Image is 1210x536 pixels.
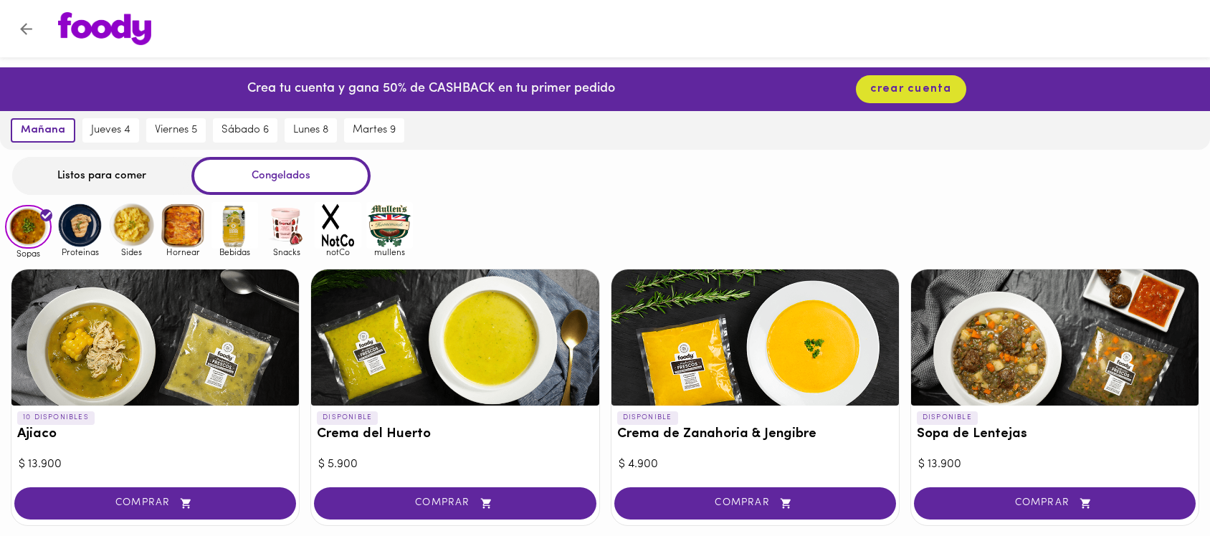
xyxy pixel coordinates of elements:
span: Snacks [263,247,310,257]
div: $ 4.900 [619,456,892,473]
div: Sopa de Lentejas [911,269,1199,406]
span: Hornear [160,247,206,257]
img: logo.png [58,12,151,45]
span: lunes 8 [293,124,328,137]
button: lunes 8 [285,118,337,143]
img: Hornear [160,202,206,249]
h3: Sopa de Lentejas [917,427,1193,442]
span: COMPRAR [932,497,1178,509]
span: crear cuenta [870,82,952,96]
h3: Crema de Zanahoria & Jengibre [617,427,893,442]
span: Sopas [5,249,52,258]
button: viernes 5 [146,118,206,143]
span: viernes 5 [155,124,197,137]
img: Proteinas [57,202,103,249]
p: DISPONIBLE [317,411,378,424]
div: Congelados [191,157,371,195]
img: Snacks [263,202,310,249]
span: mañana [21,124,65,137]
button: jueves 4 [82,118,139,143]
span: Bebidas [211,247,258,257]
span: COMPRAR [332,497,578,509]
button: crear cuenta [856,75,966,103]
div: Listos para comer [12,157,191,195]
span: sábado 6 [221,124,269,137]
button: Volver [9,11,44,47]
p: DISPONIBLE [617,411,678,424]
button: martes 9 [344,118,404,143]
h3: Ajiaco [17,427,293,442]
button: COMPRAR [314,487,596,520]
button: COMPRAR [914,487,1196,520]
span: Sides [108,247,155,257]
div: Crema de Zanahoria & Jengibre [611,269,899,406]
span: notCo [315,247,361,257]
p: DISPONIBLE [917,411,978,424]
iframe: Messagebird Livechat Widget [1127,453,1196,522]
button: sábado 6 [213,118,277,143]
img: Sides [108,202,155,249]
img: Bebidas [211,202,258,249]
div: Ajiaco [11,269,299,406]
img: mullens [366,202,413,249]
img: notCo [315,202,361,249]
span: COMPRAR [32,497,278,509]
div: $ 13.900 [19,456,292,473]
button: COMPRAR [14,487,296,520]
p: Crea tu cuenta y gana 50% de CASHBACK en tu primer pedido [247,80,615,99]
p: 10 DISPONIBLES [17,411,95,424]
span: COMPRAR [632,497,878,509]
div: Crema del Huerto [311,269,599,406]
span: martes 9 [353,124,396,137]
button: COMPRAR [614,487,896,520]
div: $ 13.900 [918,456,1191,473]
span: Proteinas [57,247,103,257]
span: jueves 4 [91,124,130,137]
img: Sopas [5,205,52,249]
div: $ 5.900 [318,456,591,473]
h3: Crema del Huerto [317,427,593,442]
span: mullens [366,247,413,257]
button: mañana [11,118,75,143]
